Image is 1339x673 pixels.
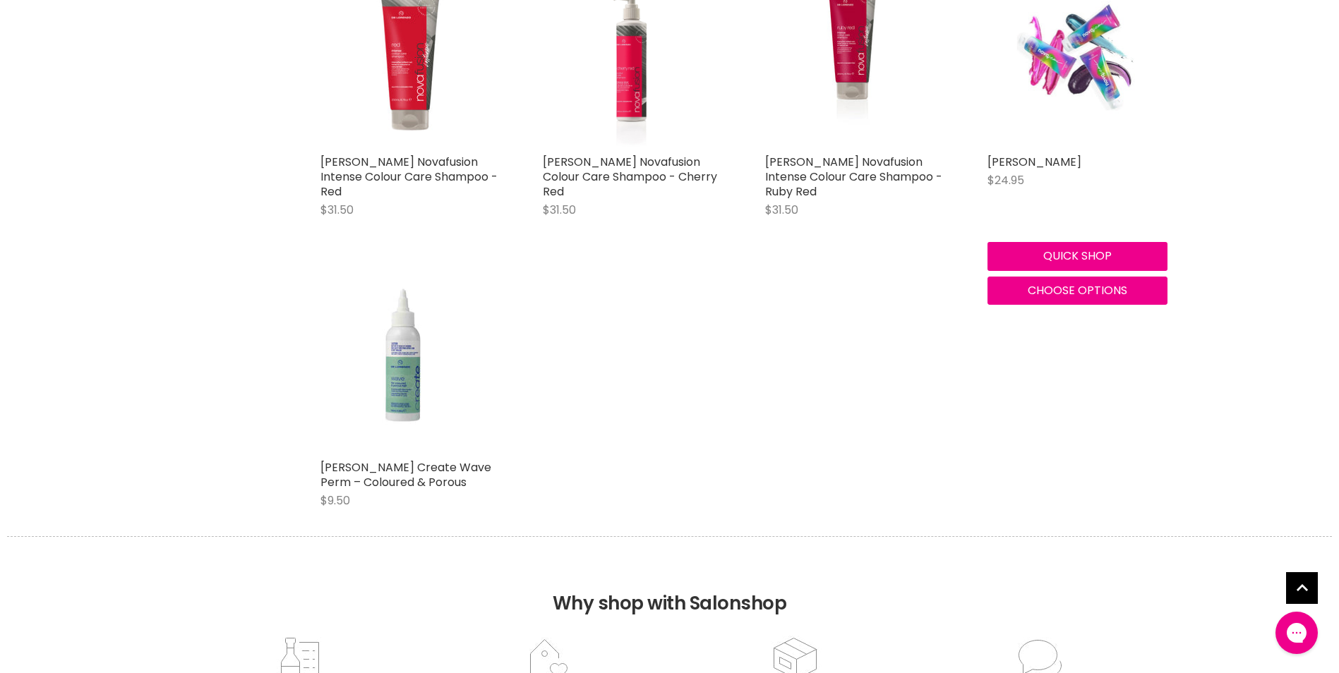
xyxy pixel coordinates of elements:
[987,277,1167,305] button: Choose options
[543,202,576,218] span: $31.50
[7,536,1332,636] h2: Why shop with Salonshop
[1286,572,1318,609] span: Back to top
[320,492,350,509] span: $9.50
[1286,572,1318,604] a: Back to top
[765,154,942,200] a: [PERSON_NAME] Novafusion Intense Colour Care Shampoo - Ruby Red
[320,273,500,453] img: De Lorenzo Create Wave Perm – Coloured & Porous
[1028,282,1127,298] span: Choose options
[987,172,1024,188] span: $24.95
[987,242,1167,270] button: Quick shop
[987,154,1081,170] a: [PERSON_NAME]
[320,459,491,490] a: [PERSON_NAME] Create Wave Perm – Coloured & Porous
[543,154,717,200] a: [PERSON_NAME] Novafusion Colour Care Shampoo - Cherry Red
[765,202,798,218] span: $31.50
[320,202,354,218] span: $31.50
[320,154,498,200] a: [PERSON_NAME] Novafusion Intense Colour Care Shampoo - Red
[1268,607,1325,659] iframe: Gorgias live chat messenger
